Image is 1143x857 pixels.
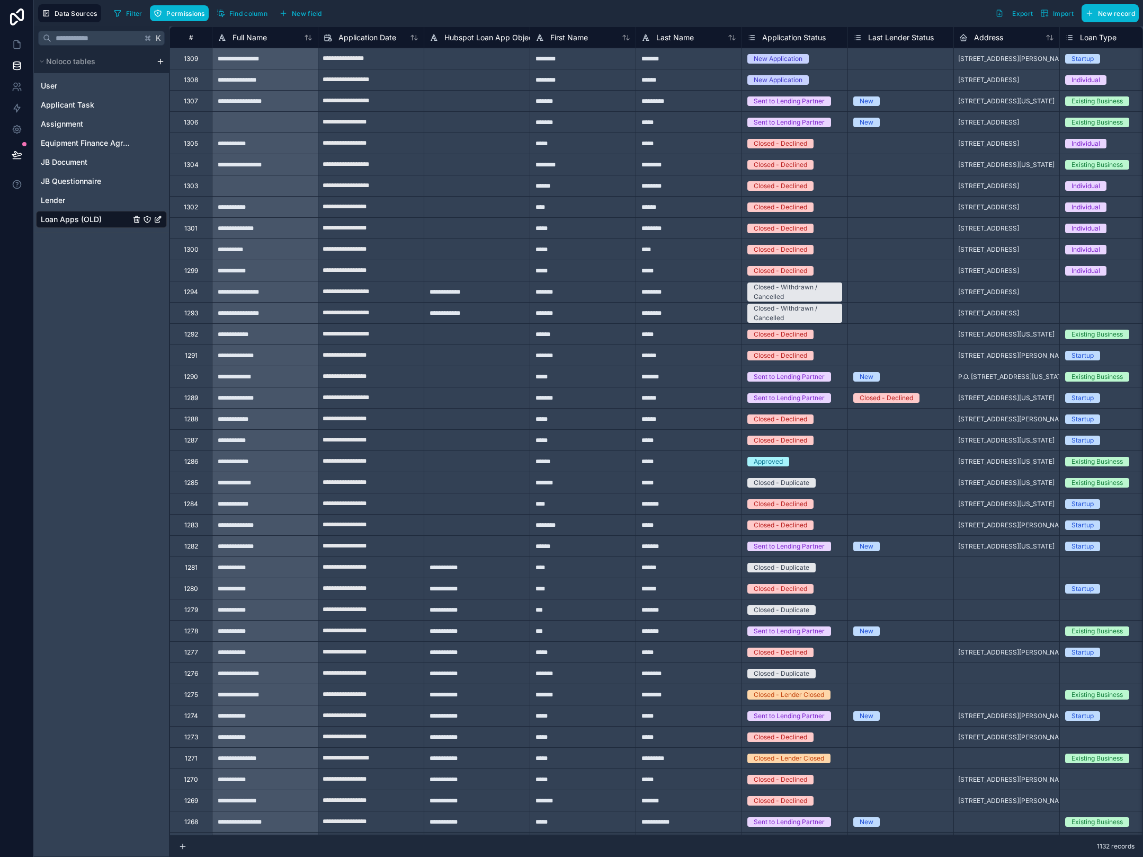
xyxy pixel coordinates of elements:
[762,32,826,43] span: Application Status
[754,414,807,424] div: Closed - Declined
[36,173,167,190] div: JB Questionnaire
[754,160,807,170] div: Closed - Declined
[754,282,836,302] div: Closed - Withdrawn / Cancelled
[754,224,807,233] div: Closed - Declined
[184,139,198,148] div: 1305
[41,214,102,225] span: Loan Apps (OLD)
[958,97,1055,105] span: [STREET_ADDRESS][US_STATE]
[184,373,198,381] div: 1290
[754,775,807,784] div: Closed - Declined
[126,10,142,17] span: Filter
[55,10,97,17] span: Data Sources
[184,76,198,84] div: 1308
[36,211,167,228] div: Loan Apps (OLD)
[1071,584,1094,594] div: Startup
[754,796,807,806] div: Closed - Declined
[1098,10,1135,17] span: New record
[1071,393,1094,403] div: Startup
[1080,32,1117,43] span: Loan Type
[1053,10,1074,17] span: Import
[36,77,167,94] div: User
[184,691,198,699] div: 1275
[1071,330,1123,339] div: Existing Business
[233,32,267,43] span: Full Name
[34,50,169,233] div: scrollable content
[754,351,807,360] div: Closed - Declined
[38,4,101,22] button: Data Sources
[1071,478,1123,488] div: Existing Business
[754,520,807,530] div: Closed - Declined
[41,157,87,167] span: JB Document
[754,754,824,763] div: Closed - Lender Closed
[958,648,1141,657] span: [STREET_ADDRESS][PERSON_NAME][US_STATE][US_STATE]
[444,32,545,43] span: Hubspot Loan App Object ID
[754,181,807,191] div: Closed - Declined
[958,76,1019,84] span: [STREET_ADDRESS]
[184,712,198,720] div: 1274
[184,479,198,487] div: 1285
[1071,96,1123,106] div: Existing Business
[1071,414,1094,424] div: Startup
[754,626,825,636] div: Sent to Lending Partner
[184,55,198,63] div: 1309
[860,96,873,106] div: New
[150,5,212,21] a: Permissions
[958,373,1067,381] span: P.O. [STREET_ADDRESS][US_STATE]
[1071,54,1094,64] div: Startup
[184,436,198,445] div: 1287
[1071,266,1100,276] div: Individual
[1071,224,1100,233] div: Individual
[185,754,198,763] div: 1271
[1077,4,1139,22] a: New record
[754,118,825,127] div: Sent to Lending Partner
[184,648,198,657] div: 1277
[868,32,934,43] span: Last Lender Status
[1071,626,1123,636] div: Existing Business
[992,4,1037,22] button: Export
[184,245,199,254] div: 1300
[1071,499,1094,509] div: Startup
[184,161,199,169] div: 1304
[958,182,1019,190] span: [STREET_ADDRESS]
[754,669,809,678] div: Closed - Duplicate
[1082,4,1139,22] button: New record
[36,54,152,69] button: Noloco tables
[860,542,873,551] div: New
[754,457,783,466] div: Approved
[958,436,1055,445] span: [STREET_ADDRESS][US_STATE]
[184,457,198,466] div: 1286
[754,75,802,85] div: New Application
[754,96,825,106] div: Sent to Lending Partner
[754,690,824,700] div: Closed - Lender Closed
[958,797,1141,805] span: [STREET_ADDRESS][PERSON_NAME][US_STATE][US_STATE]
[184,330,198,339] div: 1292
[754,245,807,254] div: Closed - Declined
[958,203,1019,211] span: [STREET_ADDRESS]
[1012,10,1033,17] span: Export
[958,712,1141,720] span: [STREET_ADDRESS][PERSON_NAME][US_STATE][US_STATE]
[958,733,1141,741] span: [STREET_ADDRESS][PERSON_NAME][US_STATE][US_STATE]
[1071,817,1123,827] div: Existing Business
[1071,372,1123,382] div: Existing Business
[754,478,809,488] div: Closed - Duplicate
[36,192,167,209] div: Lender
[754,372,825,382] div: Sent to Lending Partner
[860,626,873,636] div: New
[184,627,198,635] div: 1278
[229,10,267,17] span: Find column
[178,33,204,41] div: #
[275,5,326,21] button: New field
[184,267,198,275] div: 1299
[166,10,204,17] span: Permissions
[184,606,198,614] div: 1279
[1071,245,1100,254] div: Individual
[36,96,167,113] div: Applicant Task
[1037,4,1077,22] button: Import
[754,817,825,827] div: Sent to Lending Partner
[185,351,198,360] div: 1291
[184,97,198,105] div: 1307
[1071,181,1100,191] div: Individual
[754,330,807,339] div: Closed - Declined
[860,118,873,127] div: New
[754,711,825,721] div: Sent to Lending Partner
